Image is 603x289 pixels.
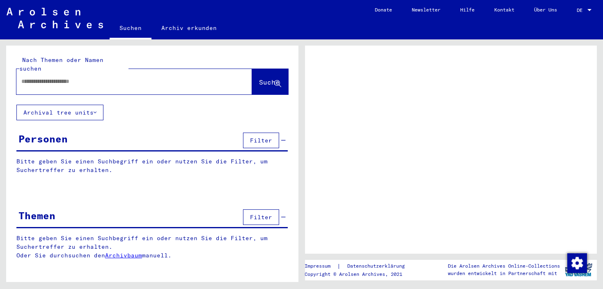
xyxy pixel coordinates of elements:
p: Die Arolsen Archives Online-Collections [448,262,560,270]
button: Filter [243,133,279,148]
p: Copyright © Arolsen Archives, 2021 [305,271,415,278]
span: Filter [250,213,272,221]
img: Zustimmung ändern [567,253,587,273]
div: Personen [18,131,68,146]
span: DE [577,7,586,13]
a: Archivbaum [105,252,142,259]
div: Zustimmung ändern [567,253,587,273]
a: Suchen [110,18,151,39]
div: | [305,262,415,271]
button: Filter [243,209,279,225]
mat-label: Nach Themen oder Namen suchen [19,56,103,72]
a: Datenschutzerklärung [341,262,415,271]
button: Archival tree units [16,105,103,120]
img: yv_logo.png [563,259,594,280]
a: Impressum [305,262,337,271]
span: Filter [250,137,272,144]
span: Suche [259,78,280,86]
a: Archiv erkunden [151,18,227,38]
p: Bitte geben Sie einen Suchbegriff ein oder nutzen Sie die Filter, um Suchertreffer zu erhalten. [16,157,288,174]
p: wurden entwickelt in Partnerschaft mit [448,270,560,277]
div: Themen [18,208,55,223]
button: Suche [252,69,288,94]
img: Arolsen_neg.svg [7,8,103,28]
p: Bitte geben Sie einen Suchbegriff ein oder nutzen Sie die Filter, um Suchertreffer zu erhalten. O... [16,234,288,260]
